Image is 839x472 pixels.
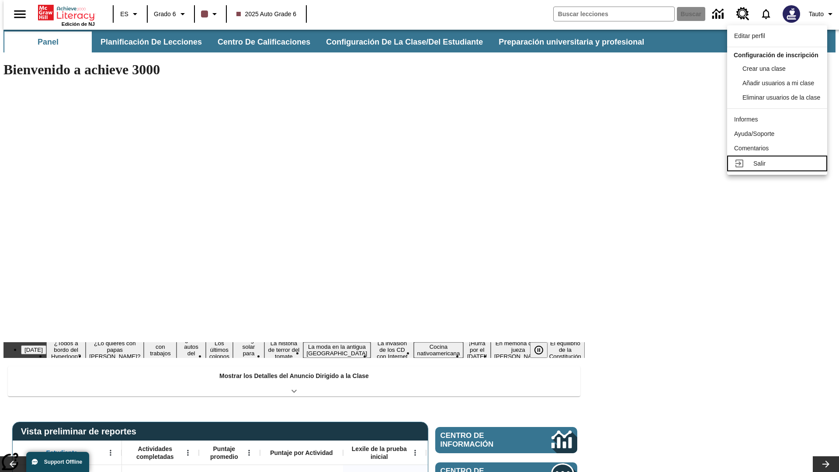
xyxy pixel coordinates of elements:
[734,32,765,39] span: Editar perfil
[742,65,786,72] span: Crear una clase
[753,160,766,167] span: Salir
[742,80,814,87] span: Añadir usuarios a mi clase
[734,116,758,123] span: Informes
[742,94,820,101] span: Eliminar usuarios de la clase
[734,145,769,152] span: Comentarios
[734,130,774,137] span: Ayuda/Soporte
[734,52,818,59] span: Configuración de inscripción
